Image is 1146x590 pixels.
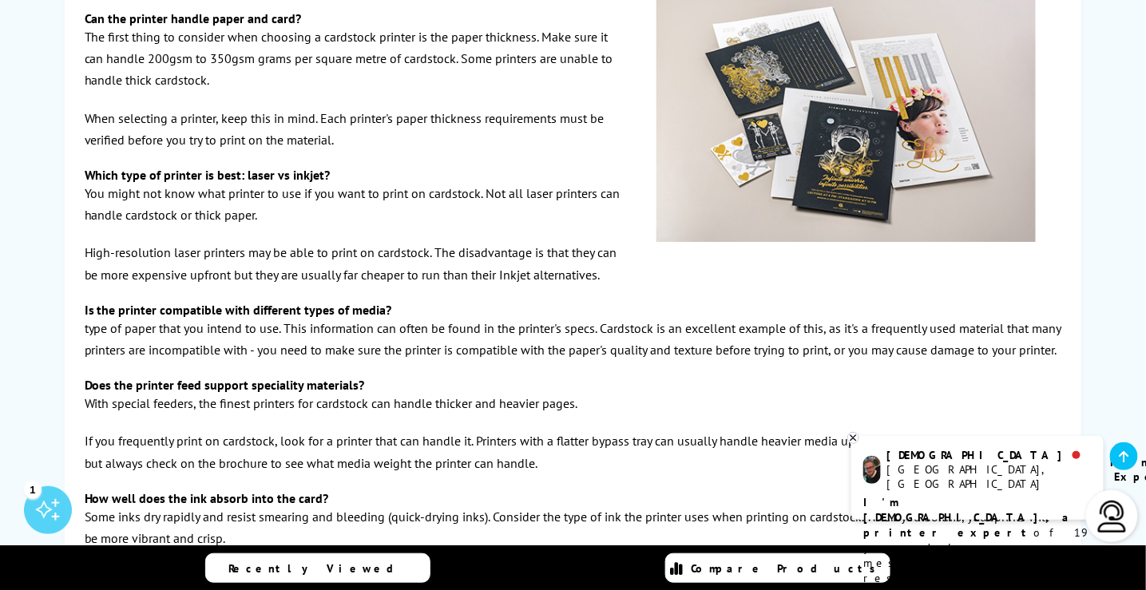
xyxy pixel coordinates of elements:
[887,462,1091,491] div: [GEOGRAPHIC_DATA], [GEOGRAPHIC_DATA]
[85,108,1062,151] p: When selecting a printer, keep this in mind. Each printer's paper thickness requirements must be ...
[1096,501,1128,533] img: user-headset-light.svg
[85,506,1062,549] p: Some inks dry rapidly and resist smearing and bleeding (quick-drying inks). Consider the type of ...
[85,167,1062,183] h3: Which type of printer is best: laser vs inkjet?
[85,430,1062,473] p: If you frequently print on cardstock, look for a printer that can handle it. Printers with a flat...
[229,561,410,576] span: Recently Viewed
[85,26,1062,92] p: The first thing to consider when choosing a cardstock printer is the paper thickness. Make sure i...
[85,320,1061,358] the: type of paper that you intend to use. This information can often be found in the printer's specs....
[205,553,430,583] a: Recently Viewed
[863,495,1092,586] p: of 19 years! Leave me a message and I'll respond ASAP
[85,183,1062,226] p: You might not know what printer to use if you want to print on cardstock. Not all laser printers ...
[887,448,1091,462] div: [DEMOGRAPHIC_DATA]
[85,377,1062,393] h3: Does the printer feed support speciality materials?
[85,393,1062,414] p: With special feeders, the finest printers for cardstock can handle thicker and heavier pages.
[863,495,1074,540] b: I'm [DEMOGRAPHIC_DATA], a printer expert
[665,553,890,583] a: Compare Products
[85,242,1062,285] p: High-resolution laser printers may be able to print on cardstock. The disadvantage is that they c...
[85,10,1062,26] h3: Can the printer handle paper and card?
[692,561,885,576] span: Compare Products
[85,302,1062,318] h3: Is the printer compatible with different types of media?
[24,481,42,498] div: 1
[85,490,1062,506] h3: How well does the ink absorb into the card?
[863,456,881,484] img: chris-livechat.png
